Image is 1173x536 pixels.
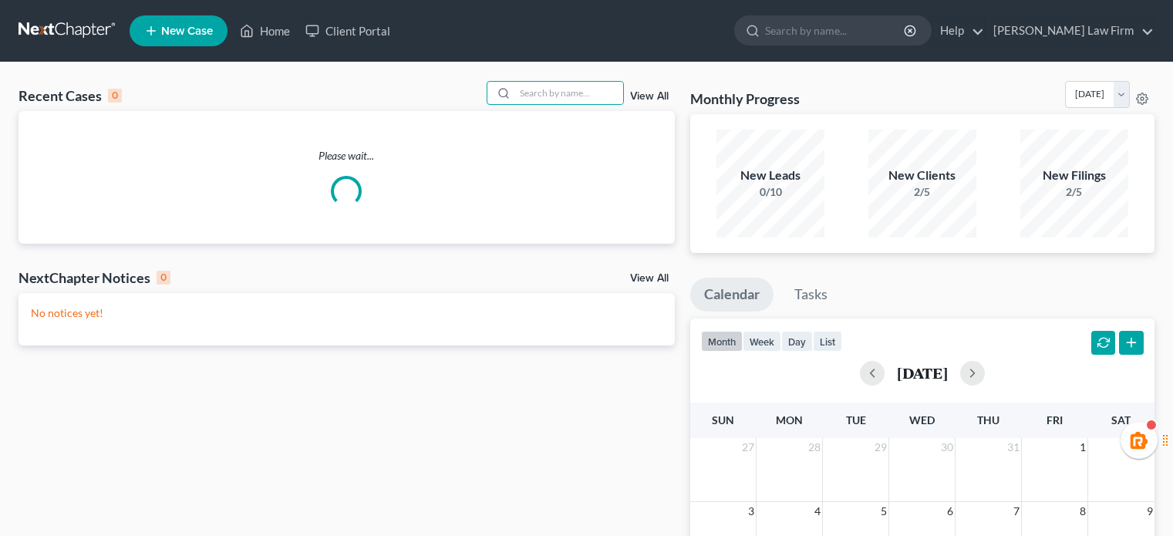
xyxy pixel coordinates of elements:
[868,184,976,200] div: 2/5
[1078,438,1087,457] span: 1
[716,184,824,200] div: 0/10
[630,273,669,284] a: View All
[747,502,756,521] span: 3
[780,278,841,312] a: Tasks
[765,16,906,45] input: Search by name...
[19,148,675,163] p: Please wait...
[781,331,813,352] button: day
[157,271,170,285] div: 0
[716,167,824,184] div: New Leads
[945,502,955,521] span: 6
[712,413,734,426] span: Sun
[897,365,948,381] h2: [DATE]
[813,502,822,521] span: 4
[161,25,213,37] span: New Case
[776,413,803,426] span: Mon
[1020,167,1128,184] div: New Filings
[690,278,774,312] a: Calendar
[932,17,984,45] a: Help
[879,502,888,521] span: 5
[1047,413,1063,426] span: Fri
[743,331,781,352] button: week
[690,89,800,108] h3: Monthly Progress
[19,268,170,287] div: NextChapter Notices
[1145,502,1154,521] span: 9
[868,167,976,184] div: New Clients
[232,17,298,45] a: Home
[19,86,122,105] div: Recent Cases
[630,91,669,102] a: View All
[986,17,1154,45] a: [PERSON_NAME] Law Firm
[909,413,935,426] span: Wed
[1006,438,1021,457] span: 31
[939,438,955,457] span: 30
[807,438,822,457] span: 28
[31,305,662,321] p: No notices yet!
[813,331,842,352] button: list
[846,413,866,426] span: Tue
[1111,413,1131,426] span: Sat
[1078,502,1087,521] span: 8
[298,17,398,45] a: Client Portal
[977,413,999,426] span: Thu
[108,89,122,103] div: 0
[515,82,623,104] input: Search by name...
[873,438,888,457] span: 29
[1012,502,1021,521] span: 7
[701,331,743,352] button: month
[1020,184,1128,200] div: 2/5
[740,438,756,457] span: 27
